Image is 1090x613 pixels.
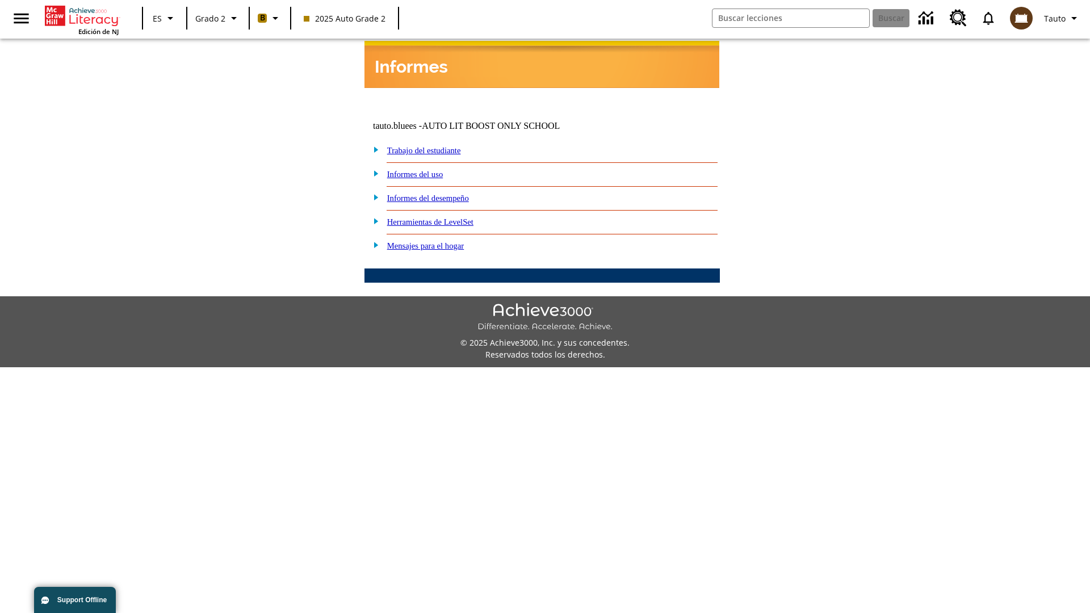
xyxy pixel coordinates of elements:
[387,170,443,179] a: Informes del uso
[712,9,869,27] input: Buscar campo
[78,27,119,36] span: Edición de NJ
[304,12,385,24] span: 2025 Auto Grade 2
[387,194,469,203] a: Informes del desempeño
[367,168,379,178] img: plus.gif
[477,303,613,332] img: Achieve3000 Differentiate Accelerate Achieve
[253,8,287,28] button: Boost El color de la clase es anaranjado claro. Cambiar el color de la clase.
[943,3,974,33] a: Centro de recursos, Se abrirá en una pestaña nueva.
[146,8,183,28] button: Lenguaje: ES, Selecciona un idioma
[373,121,582,131] td: tauto.bluees -
[1039,8,1085,28] button: Perfil/Configuración
[191,8,245,28] button: Grado: Grado 2, Elige un grado
[364,41,719,88] img: header
[45,3,119,36] div: Portada
[974,3,1003,33] a: Notificaciones
[367,240,379,250] img: plus.gif
[387,217,473,226] a: Herramientas de LevelSet
[1003,3,1039,33] button: Escoja un nuevo avatar
[195,12,225,24] span: Grado 2
[5,2,38,35] button: Abrir el menú lateral
[387,241,464,250] a: Mensajes para el hogar
[912,3,943,34] a: Centro de información
[34,587,116,613] button: Support Offline
[57,596,107,604] span: Support Offline
[1044,12,1066,24] span: Tauto
[387,146,461,155] a: Trabajo del estudiante
[367,216,379,226] img: plus.gif
[367,144,379,154] img: plus.gif
[367,192,379,202] img: plus.gif
[1010,7,1033,30] img: avatar image
[260,11,265,25] span: B
[422,121,560,131] nobr: AUTO LIT BOOST ONLY SCHOOL
[153,12,162,24] span: ES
